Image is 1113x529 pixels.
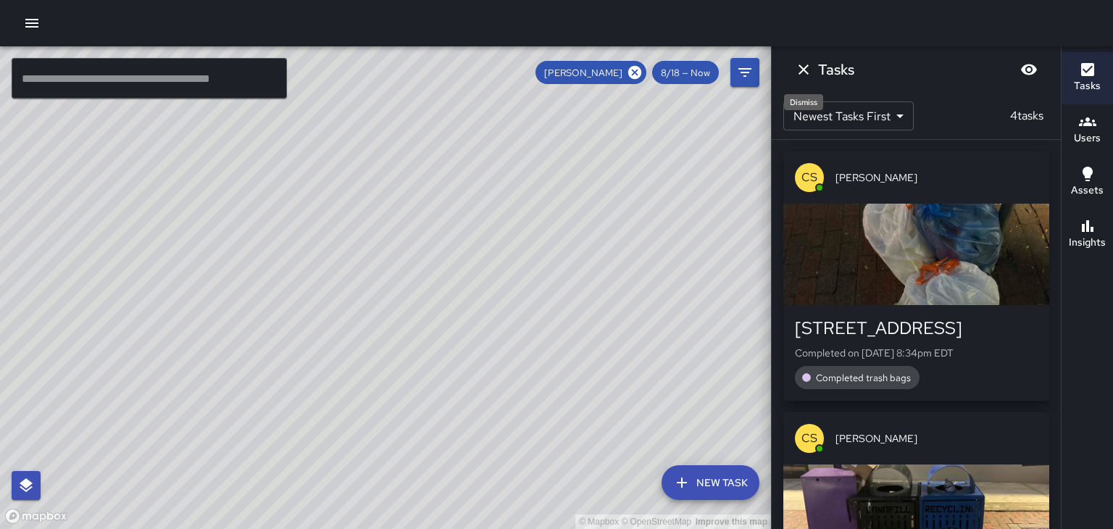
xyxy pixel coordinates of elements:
[1071,183,1104,199] h6: Assets
[535,67,631,79] span: [PERSON_NAME]
[835,431,1038,446] span: [PERSON_NAME]
[835,170,1038,185] span: [PERSON_NAME]
[1074,130,1101,146] h6: Users
[1004,107,1049,125] p: 4 tasks
[1069,235,1106,251] h6: Insights
[789,55,818,84] button: Dismiss
[1062,157,1113,209] button: Assets
[730,58,759,87] button: Filters
[795,346,1038,360] p: Completed on [DATE] 8:34pm EDT
[1074,78,1101,94] h6: Tasks
[1014,55,1043,84] button: Blur
[807,372,920,384] span: Completed trash bags
[662,465,759,500] button: New Task
[535,61,646,84] div: [PERSON_NAME]
[1062,52,1113,104] button: Tasks
[801,169,817,186] p: CS
[652,67,719,79] span: 8/18 — Now
[783,101,914,130] div: Newest Tasks First
[795,317,1038,340] div: [STREET_ADDRESS]
[801,430,817,447] p: CS
[783,151,1049,401] button: CS[PERSON_NAME][STREET_ADDRESS]Completed on [DATE] 8:34pm EDTCompleted trash bags
[1062,209,1113,261] button: Insights
[784,94,823,110] div: Dismiss
[818,58,854,81] h6: Tasks
[1062,104,1113,157] button: Users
